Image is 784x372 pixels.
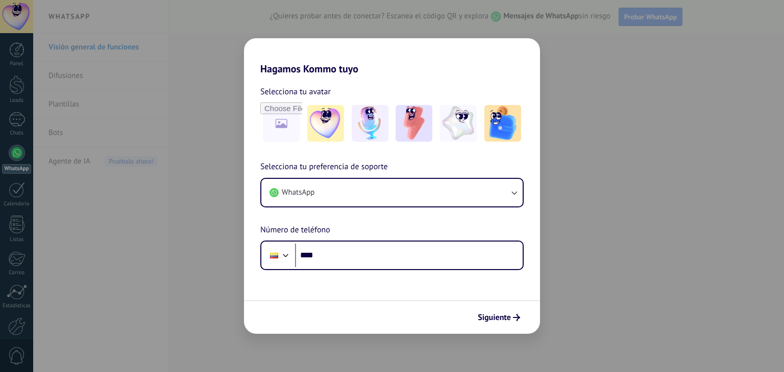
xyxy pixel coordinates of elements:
[307,105,344,142] img: -1.jpeg
[260,224,330,237] span: Número de teléfono
[396,105,432,142] img: -3.jpeg
[260,161,388,174] span: Selecciona tu preferencia de soporte
[478,314,511,321] span: Siguiente
[484,105,521,142] img: -5.jpeg
[244,38,540,75] h2: Hagamos Kommo tuyo
[440,105,477,142] img: -4.jpeg
[473,309,525,326] button: Siguiente
[260,85,331,98] span: Selecciona tu avatar
[261,179,523,206] button: WhatsApp
[264,245,284,266] div: Ecuador: + 593
[282,188,314,198] span: WhatsApp
[352,105,388,142] img: -2.jpeg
